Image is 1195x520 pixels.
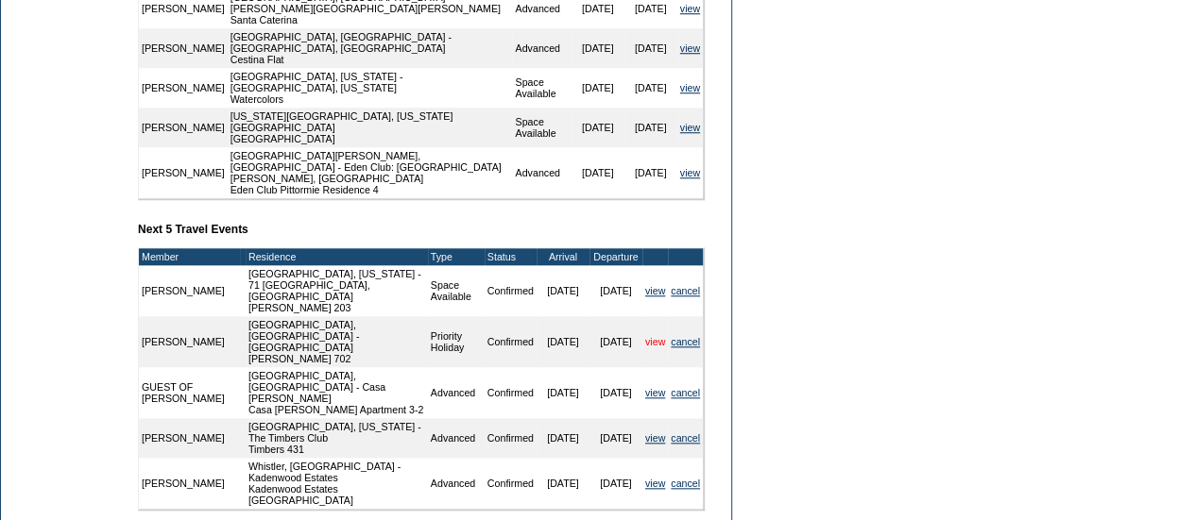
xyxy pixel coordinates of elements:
[428,316,485,367] td: Priority Holiday
[428,367,485,418] td: Advanced
[589,367,642,418] td: [DATE]
[537,316,589,367] td: [DATE]
[680,122,700,133] a: view
[139,248,240,265] td: Member
[671,285,700,296] a: cancel
[589,265,642,316] td: [DATE]
[680,3,700,14] a: view
[589,418,642,458] td: [DATE]
[680,42,700,54] a: view
[228,147,513,198] td: [GEOGRAPHIC_DATA][PERSON_NAME], [GEOGRAPHIC_DATA] - Eden Club: [GEOGRAPHIC_DATA][PERSON_NAME], [G...
[428,248,485,265] td: Type
[680,82,700,93] a: view
[485,367,537,418] td: Confirmed
[485,316,537,367] td: Confirmed
[139,458,240,509] td: [PERSON_NAME]
[537,367,589,418] td: [DATE]
[512,147,571,198] td: Advanced
[139,68,228,108] td: [PERSON_NAME]
[139,108,228,147] td: [PERSON_NAME]
[139,28,228,68] td: [PERSON_NAME]
[537,248,589,265] td: Arrival
[572,28,624,68] td: [DATE]
[139,316,240,367] td: [PERSON_NAME]
[572,108,624,147] td: [DATE]
[624,28,677,68] td: [DATE]
[680,167,700,178] a: view
[645,432,665,444] a: view
[512,68,571,108] td: Space Available
[139,265,240,316] td: [PERSON_NAME]
[228,28,513,68] td: [GEOGRAPHIC_DATA], [GEOGRAPHIC_DATA] - [GEOGRAPHIC_DATA], [GEOGRAPHIC_DATA] Cestina Flat
[624,147,677,198] td: [DATE]
[428,265,485,316] td: Space Available
[572,68,624,108] td: [DATE]
[246,367,428,418] td: [GEOGRAPHIC_DATA], [GEOGRAPHIC_DATA] - Casa [PERSON_NAME] Casa [PERSON_NAME] Apartment 3-2
[671,336,700,347] a: cancel
[512,28,571,68] td: Advanced
[537,418,589,458] td: [DATE]
[645,478,665,489] a: view
[228,68,513,108] td: [GEOGRAPHIC_DATA], [US_STATE] - [GEOGRAPHIC_DATA], [US_STATE] Watercolors
[139,418,240,458] td: [PERSON_NAME]
[246,248,428,265] td: Residence
[645,336,665,347] a: view
[246,418,428,458] td: [GEOGRAPHIC_DATA], [US_STATE] - The Timbers Club Timbers 431
[246,458,428,509] td: Whistler, [GEOGRAPHIC_DATA] - Kadenwood Estates Kadenwood Estates [GEOGRAPHIC_DATA]
[671,387,700,398] a: cancel
[139,147,228,198] td: [PERSON_NAME]
[139,367,240,418] td: GUEST OF [PERSON_NAME]
[624,108,677,147] td: [DATE]
[138,223,248,236] b: Next 5 Travel Events
[645,387,665,398] a: view
[485,458,537,509] td: Confirmed
[671,432,700,444] a: cancel
[428,458,485,509] td: Advanced
[645,285,665,296] a: view
[512,108,571,147] td: Space Available
[589,248,642,265] td: Departure
[537,458,589,509] td: [DATE]
[671,478,700,489] a: cancel
[246,316,428,367] td: [GEOGRAPHIC_DATA], [GEOGRAPHIC_DATA] - [GEOGRAPHIC_DATA] [PERSON_NAME] 702
[485,248,537,265] td: Status
[537,265,589,316] td: [DATE]
[428,418,485,458] td: Advanced
[246,265,428,316] td: [GEOGRAPHIC_DATA], [US_STATE] - 71 [GEOGRAPHIC_DATA], [GEOGRAPHIC_DATA] [PERSON_NAME] 203
[228,108,513,147] td: [US_STATE][GEOGRAPHIC_DATA], [US_STATE][GEOGRAPHIC_DATA] [GEOGRAPHIC_DATA]
[589,458,642,509] td: [DATE]
[589,316,642,367] td: [DATE]
[485,265,537,316] td: Confirmed
[624,68,677,108] td: [DATE]
[572,147,624,198] td: [DATE]
[485,418,537,458] td: Confirmed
